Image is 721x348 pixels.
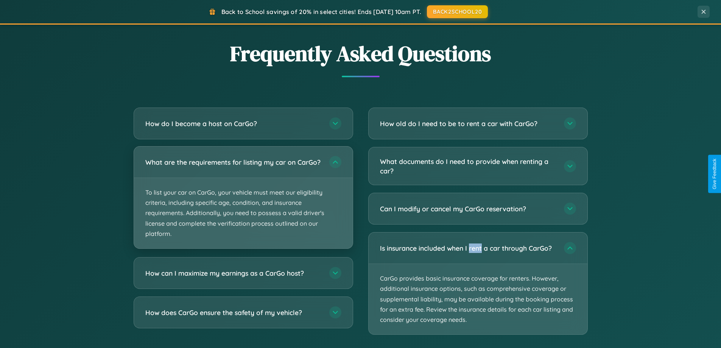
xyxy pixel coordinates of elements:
[145,268,322,278] h3: How can I maximize my earnings as a CarGo host?
[221,8,421,16] span: Back to School savings of 20% in select cities! Ends [DATE] 10am PT.
[380,157,556,175] h3: What documents do I need to provide when renting a car?
[134,39,588,68] h2: Frequently Asked Questions
[145,308,322,317] h3: How does CarGo ensure the safety of my vehicle?
[427,5,488,18] button: BACK2SCHOOL20
[380,204,556,214] h3: Can I modify or cancel my CarGo reservation?
[134,178,353,248] p: To list your car on CarGo, your vehicle must meet our eligibility criteria, including specific ag...
[145,119,322,128] h3: How do I become a host on CarGo?
[380,243,556,253] h3: Is insurance included when I rent a car through CarGo?
[369,264,587,334] p: CarGo provides basic insurance coverage for renters. However, additional insurance options, such ...
[712,159,717,189] div: Give Feedback
[380,119,556,128] h3: How old do I need to be to rent a car with CarGo?
[145,158,322,167] h3: What are the requirements for listing my car on CarGo?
